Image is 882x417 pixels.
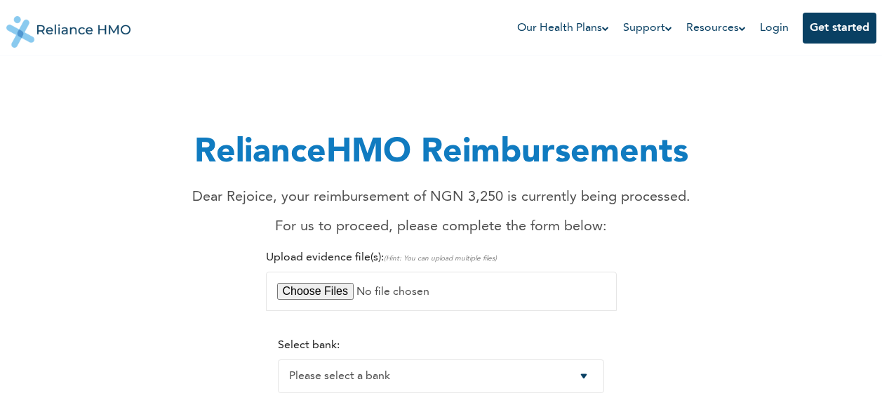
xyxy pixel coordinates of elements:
p: Dear Rejoice, your reimbursement of NGN 3,250 is currently being processed. [192,187,690,208]
span: (Hint: You can upload multiple files) [384,255,497,262]
a: Login [760,22,789,34]
p: For us to proceed, please complete the form below: [192,216,690,237]
a: Resources [686,20,746,37]
label: Upload evidence file(s): [266,252,497,263]
img: Reliance HMO's Logo [6,6,131,48]
a: Support [623,20,672,37]
h1: RelianceHMO Reimbursements [192,128,690,178]
button: Get started [803,13,876,44]
a: Our Health Plans [517,20,609,37]
label: Select bank: [278,340,340,351]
